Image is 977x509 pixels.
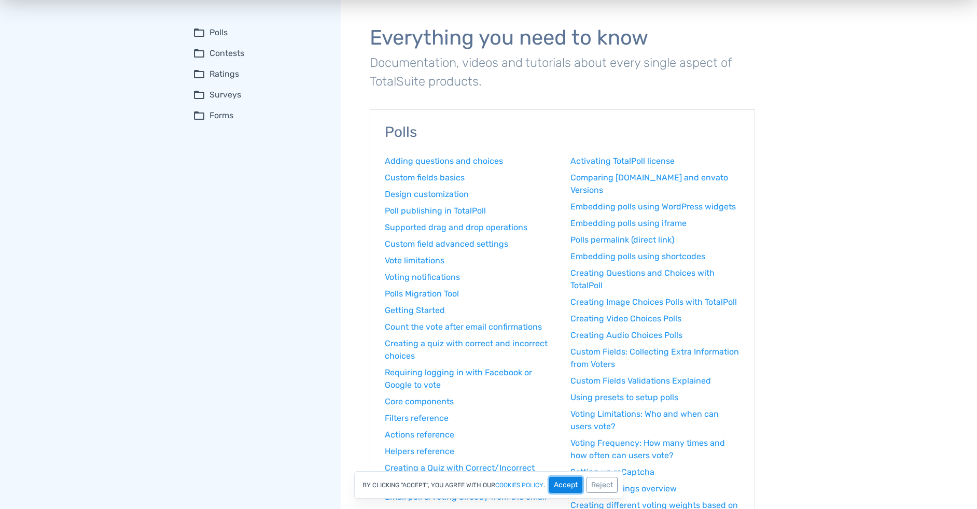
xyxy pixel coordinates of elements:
summary: folder_openSurveys [193,89,326,101]
a: Core components [385,395,555,408]
a: Creating Video Choices Polls [570,313,741,325]
span: folder_open [193,47,205,60]
a: Custom field advanced settings [385,238,555,250]
a: Poll publishing in TotalPoll [385,205,555,217]
a: cookies policy [495,482,543,488]
a: Supported drag and drop operations [385,221,555,234]
h1: Everything you need to know [370,26,755,49]
a: Polls Migration Tool [385,288,555,300]
a: Embedding polls using WordPress widgets [570,201,741,213]
a: Voting Frequency: How many times and how often can users vote? [570,437,741,462]
a: Custom Fields: Collecting Extra Information from Voters [570,346,741,371]
a: Polls permalink (direct link) [570,234,741,246]
a: Comparing [DOMAIN_NAME] and envato Versions [570,172,741,196]
a: Embedding polls using iframe [570,217,741,230]
a: Requiring logging in with Facebook or Google to vote [385,366,555,391]
a: Using presets to setup polls [570,391,741,404]
a: Creating Audio Choices Polls [570,329,741,342]
a: Voting notifications [385,271,555,284]
span: folder_open [193,68,205,80]
button: Reject [587,477,618,493]
a: Creating Image Choices Polls with TotalPoll [570,296,741,308]
div: By clicking "Accept", you agree with our . [354,471,623,499]
a: Count the vote after email confirmations [385,321,555,333]
a: Creating a Quiz with Correct/Incorrect Choices [385,462,555,487]
summary: folder_openForms [193,109,326,122]
a: Custom Fields Validations Explained [570,375,741,387]
a: Getting Started [385,304,555,317]
a: Activating TotalPoll license [570,155,741,167]
a: Design customization [385,188,555,201]
a: Setting up reCaptcha [570,466,741,478]
summary: folder_openContests [193,47,326,60]
span: folder_open [193,26,205,39]
a: Adding questions and choices [385,155,555,167]
h3: Polls [385,124,740,140]
a: Custom fields basics [385,172,555,184]
a: Creating Questions and Choices with TotalPoll [570,267,741,292]
a: Vote limitations [385,254,555,267]
a: Helpers reference [385,445,555,458]
button: Accept [549,477,582,493]
p: Documentation, videos and tutorials about every single aspect of TotalSuite products. [370,53,755,91]
a: Filters reference [385,412,555,425]
summary: folder_openPolls [193,26,326,39]
summary: folder_openRatings [193,68,326,80]
a: Embedding polls using shortcodes [570,250,741,263]
a: Actions reference [385,429,555,441]
span: folder_open [193,109,205,122]
span: folder_open [193,89,205,101]
a: Creating a quiz with correct and incorrect choices [385,337,555,362]
a: Voting Limitations: Who and when can users vote? [570,408,741,433]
